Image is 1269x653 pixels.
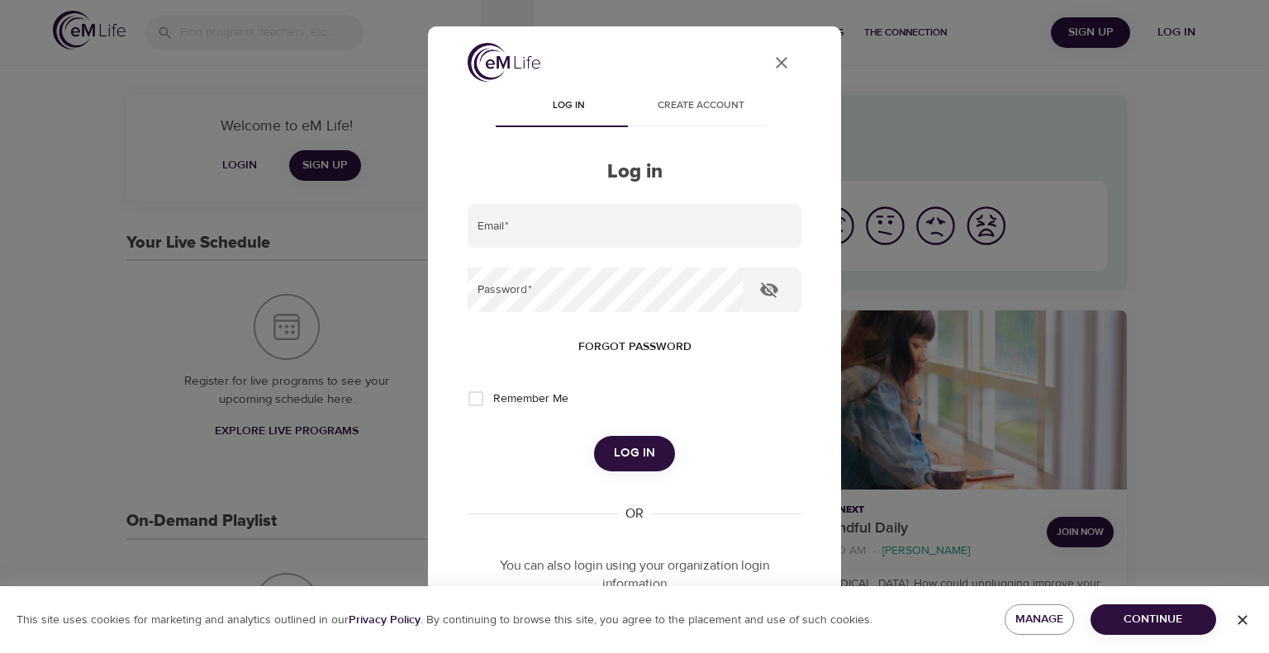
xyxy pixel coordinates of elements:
[578,337,692,357] span: Forgot password
[594,436,675,471] button: Log in
[644,97,757,115] span: Create account
[762,43,801,83] button: close
[349,613,421,627] b: Privacy Policy
[1104,609,1203,630] span: Continue
[1018,609,1061,630] span: Manage
[493,390,568,408] span: Remember Me
[468,88,801,127] div: disabled tabs example
[512,97,625,115] span: Log in
[619,504,650,523] div: OR
[468,556,801,594] p: You can also login using your organization login information
[614,442,655,464] span: Log in
[572,332,698,362] button: Forgot password
[468,160,801,184] h2: Log in
[468,43,540,82] img: logo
